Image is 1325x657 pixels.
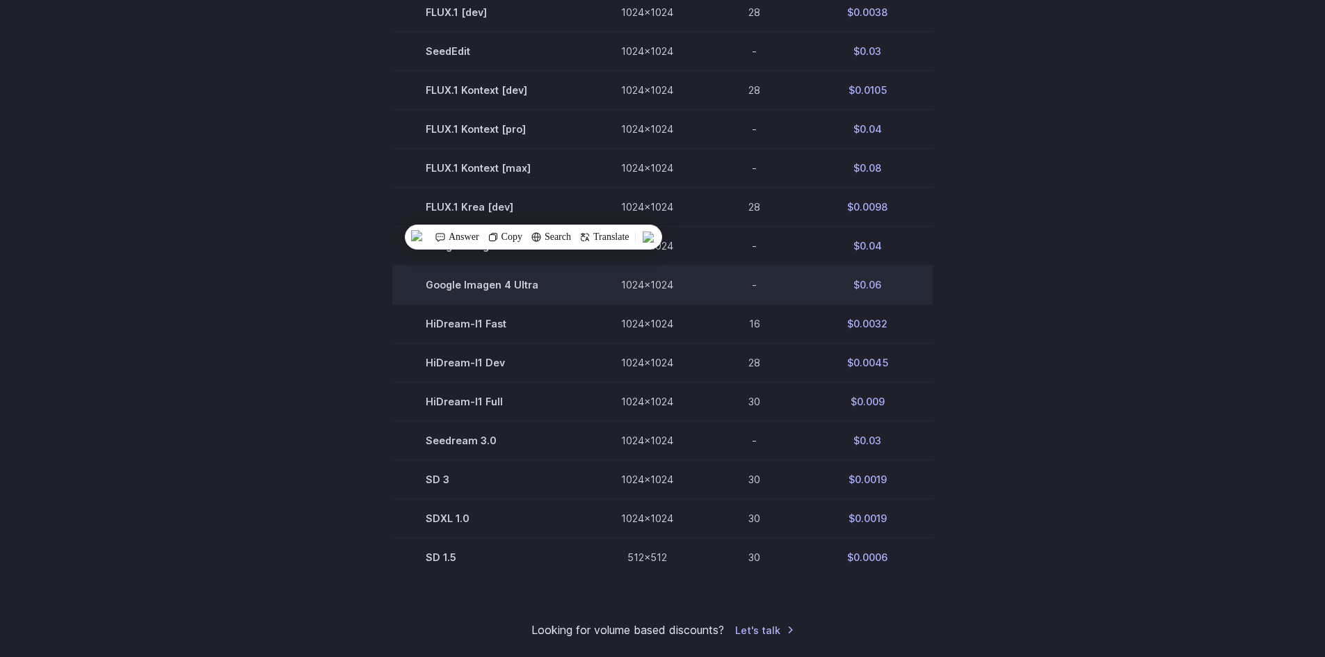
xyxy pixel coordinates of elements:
[588,460,707,499] td: 1024x1024
[531,622,724,640] small: Looking for volume based discounts?
[392,31,588,70] td: SeedEdit
[392,266,588,305] td: Google Imagen 4 Ultra
[392,305,588,343] td: HiDream-I1 Fast
[802,109,933,148] td: $0.04
[707,305,802,343] td: 16
[392,460,588,499] td: SD 3
[802,305,933,343] td: $0.0032
[802,460,933,499] td: $0.0019
[588,499,707,538] td: 1024x1024
[392,188,588,227] td: FLUX.1 Krea [dev]
[802,227,933,266] td: $0.04
[707,227,802,266] td: -
[588,305,707,343] td: 1024x1024
[802,266,933,305] td: $0.06
[707,499,802,538] td: 30
[588,149,707,188] td: 1024x1024
[588,188,707,227] td: 1024x1024
[802,343,933,382] td: $0.0045
[588,421,707,460] td: 1024x1024
[588,31,707,70] td: 1024x1024
[707,149,802,188] td: -
[392,343,588,382] td: HiDream-I1 Dev
[588,109,707,148] td: 1024x1024
[392,70,588,109] td: FLUX.1 Kontext [dev]
[707,538,802,577] td: 30
[588,70,707,109] td: 1024x1024
[588,343,707,382] td: 1024x1024
[802,421,933,460] td: $0.03
[392,421,588,460] td: Seedream 3.0
[707,31,802,70] td: -
[802,31,933,70] td: $0.03
[707,109,802,148] td: -
[392,538,588,577] td: SD 1.5
[588,266,707,305] td: 1024x1024
[707,460,802,499] td: 30
[392,382,588,421] td: HiDream-I1 Full
[802,499,933,538] td: $0.0019
[802,188,933,227] td: $0.0098
[707,266,802,305] td: -
[802,538,933,577] td: $0.0006
[392,227,588,266] td: Google Imagen 4 Preview
[707,421,802,460] td: -
[802,382,933,421] td: $0.009
[392,149,588,188] td: FLUX.1 Kontext [max]
[588,382,707,421] td: 1024x1024
[802,70,933,109] td: $0.0105
[707,70,802,109] td: 28
[588,538,707,577] td: 512x512
[707,382,802,421] td: 30
[735,622,794,638] a: Let's talk
[802,149,933,188] td: $0.08
[707,343,802,382] td: 28
[707,188,802,227] td: 28
[392,109,588,148] td: FLUX.1 Kontext [pro]
[392,499,588,538] td: SDXL 1.0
